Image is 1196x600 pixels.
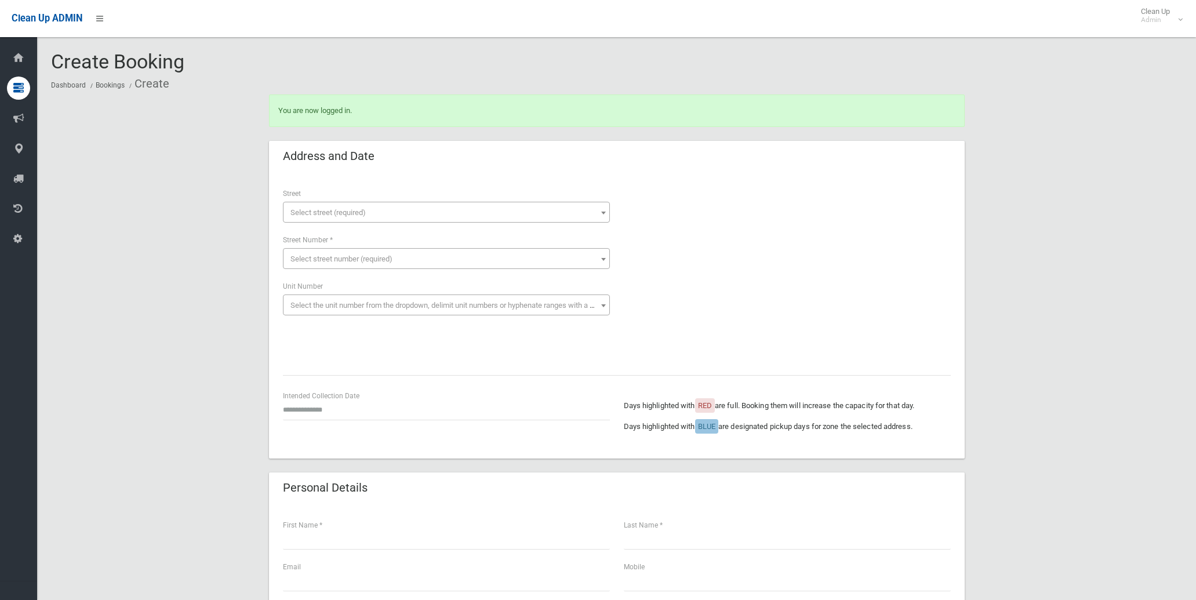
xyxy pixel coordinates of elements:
span: Select street number (required) [290,254,392,263]
p: Days highlighted with are designated pickup days for zone the selected address. [624,420,951,434]
div: You are now logged in. [269,94,965,127]
small: Admin [1141,16,1170,24]
span: RED [698,401,712,410]
span: Clean Up [1135,7,1182,24]
header: Personal Details [269,477,381,499]
span: Select street (required) [290,208,366,217]
a: Bookings [96,81,125,89]
a: Dashboard [51,81,86,89]
span: Clean Up ADMIN [12,13,82,24]
p: Days highlighted with are full. Booking them will increase the capacity for that day. [624,399,951,413]
li: Create [126,73,169,94]
span: Create Booking [51,50,184,73]
header: Address and Date [269,145,388,168]
span: BLUE [698,422,715,431]
span: Select the unit number from the dropdown, delimit unit numbers or hyphenate ranges with a comma [290,301,615,310]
